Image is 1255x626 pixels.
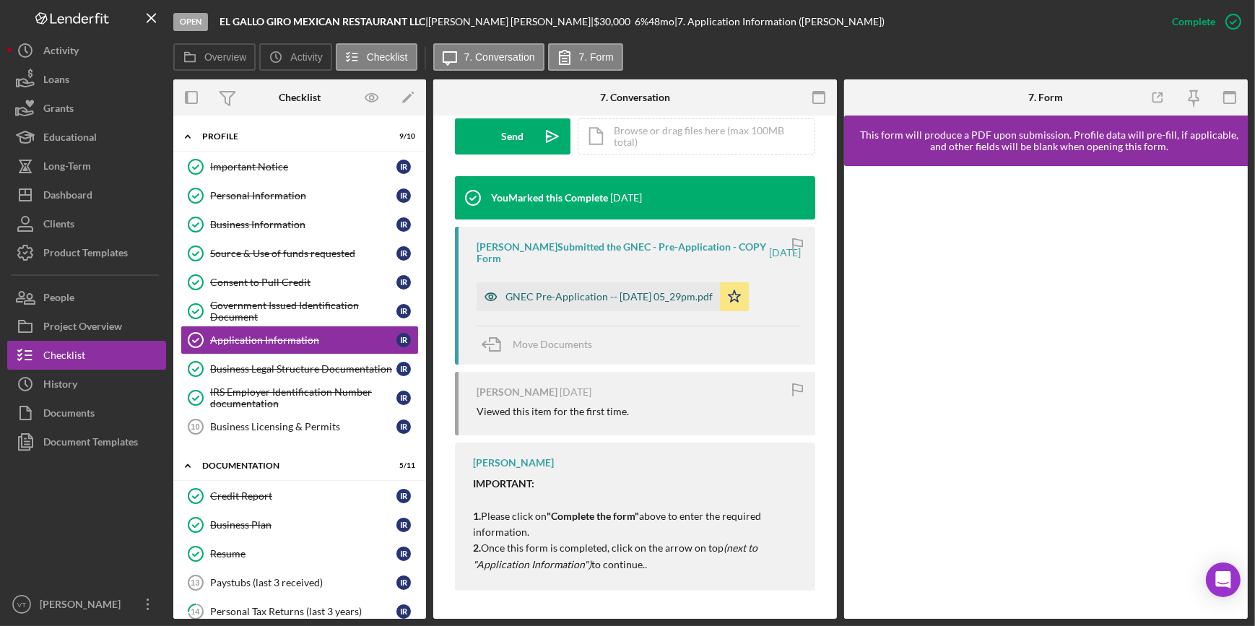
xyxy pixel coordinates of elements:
label: Checklist [367,51,408,63]
em: (next to "Application Information") [473,542,757,570]
strong: IMPORTANT: [473,477,534,490]
div: [PERSON_NAME] [473,457,554,469]
div: [PERSON_NAME] [36,590,130,622]
strong: "Complete the form" [547,510,639,522]
a: Government Issued Identification DocumentIR [181,297,419,326]
div: 5 / 11 [389,461,415,470]
button: 7. Form [548,43,623,71]
div: I R [396,547,411,561]
a: Consent to Pull CreditIR [181,268,419,297]
button: 7. Conversation [433,43,544,71]
a: Personal InformationIR [181,181,419,210]
label: Overview [204,51,246,63]
button: Send [455,118,570,155]
strong: 2. [473,542,481,554]
div: 7. Conversation [600,92,670,103]
button: Move Documents [477,326,607,362]
button: VT[PERSON_NAME] [7,590,166,619]
tspan: 13 [191,578,199,587]
time: 2025-09-08 15:09 [610,192,642,204]
button: Overview [173,43,256,71]
div: Credit Report [210,490,396,502]
div: Resume [210,548,396,560]
div: Paystubs (last 3 received) [210,577,396,588]
div: Government Issued Identification Document [210,300,396,323]
div: I R [396,160,411,174]
div: | 7. Application Information ([PERSON_NAME]) [674,16,885,27]
iframe: Lenderfit form [859,181,1235,604]
div: I R [396,275,411,290]
button: Document Templates [7,427,166,456]
div: Consent to Pull Credit [210,277,396,288]
tspan: 10 [191,422,199,431]
div: Documentation [202,461,379,470]
button: Complete [1158,7,1248,36]
a: Business InformationIR [181,210,419,239]
span: Move Documents [513,338,592,350]
a: Documents [7,399,166,427]
time: 2025-09-05 21:12 [560,386,591,398]
div: I R [396,419,411,434]
div: Business Licensing & Permits [210,421,396,432]
b: EL GALLO GIRO MEXICAN RESTAURANT LLC [220,15,425,27]
div: I R [396,188,411,203]
a: Source & Use of funds requestedIR [181,239,419,268]
div: This form will produce a PDF upon submission. Profile data will pre-fill, if applicable, and othe... [851,129,1248,152]
div: 48 mo [648,16,674,27]
time: 2025-09-05 21:29 [769,247,801,258]
div: I R [396,518,411,532]
span: $30,000 [594,15,630,27]
label: Activity [290,51,322,63]
a: Important NoticeIR [181,152,419,181]
div: I R [396,246,411,261]
div: Application Information [210,334,396,346]
div: I R [396,304,411,318]
div: I R [396,391,411,405]
text: VT [17,601,26,609]
div: 7. Form [1028,92,1063,103]
div: IRS Employer Identification Number documentation [210,386,396,409]
label: 7. Form [579,51,614,63]
div: Open Intercom Messenger [1206,562,1241,597]
p: Once this form is completed, click on the arrow on top to continue. [473,540,801,573]
button: Checklist [336,43,417,71]
div: GNEC Pre-Application -- [DATE] 05_29pm.pdf [505,291,713,303]
div: Complete [1172,7,1215,36]
div: Open [173,13,208,31]
a: 10Business Licensing & PermitsIR [181,412,419,441]
a: Credit ReportIR [181,482,419,510]
div: Important Notice [210,161,396,173]
div: I R [396,489,411,503]
label: 7. Conversation [464,51,535,63]
div: Personal Information [210,190,396,201]
div: Viewed this item for the first time. [477,406,629,417]
div: Business Legal Structure Documentation [210,363,396,375]
div: [PERSON_NAME] Submitted the GNEC - Pre-Application - COPY Form [477,241,767,264]
a: Business Legal Structure DocumentationIR [181,355,419,383]
div: [PERSON_NAME] [PERSON_NAME] | [428,16,594,27]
